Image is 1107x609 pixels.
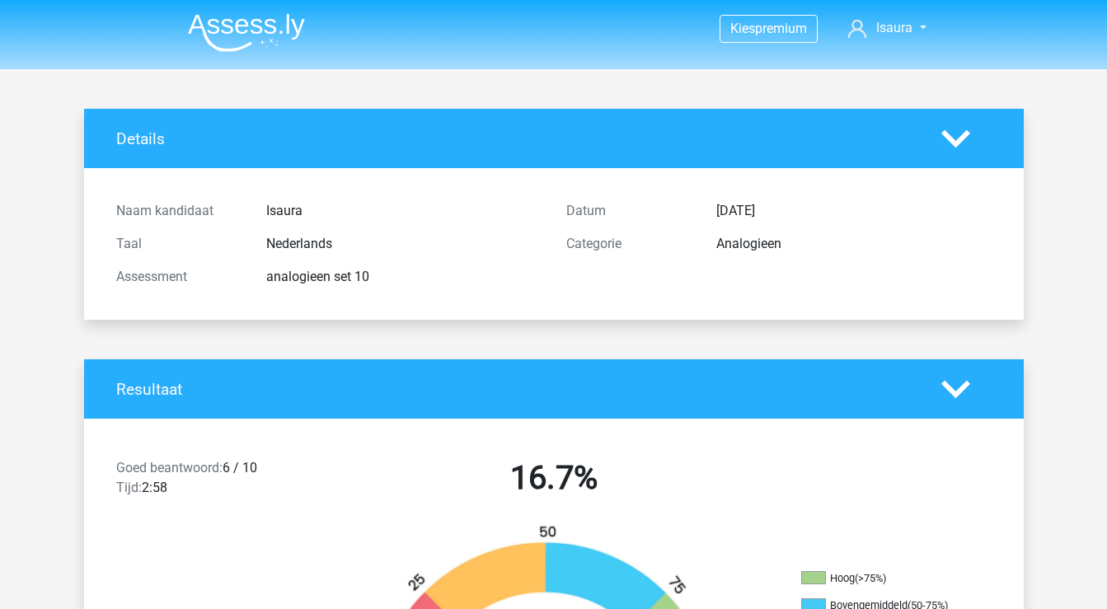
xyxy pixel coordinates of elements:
[104,267,254,287] div: Assessment
[116,480,142,495] span: Tijd:
[341,458,767,498] h2: 16.7%
[855,572,886,584] div: (>75%)
[104,201,254,221] div: Naam kandidaat
[554,234,704,254] div: Categorie
[704,201,1004,221] div: [DATE]
[730,21,755,36] span: Kies
[720,17,817,40] a: Kiespremium
[254,201,554,221] div: Isaura
[254,234,554,254] div: Nederlands
[254,267,554,287] div: analogieen set 10
[554,201,704,221] div: Datum
[704,234,1004,254] div: Analogieen
[104,458,329,504] div: 6 / 10 2:58
[842,18,932,38] a: Isaura
[188,13,305,52] img: Assessly
[116,129,917,148] h4: Details
[116,460,223,475] span: Goed beantwoord:
[116,380,917,399] h4: Resultaat
[801,571,966,586] li: Hoog
[876,20,912,35] span: Isaura
[104,234,254,254] div: Taal
[755,21,807,36] span: premium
